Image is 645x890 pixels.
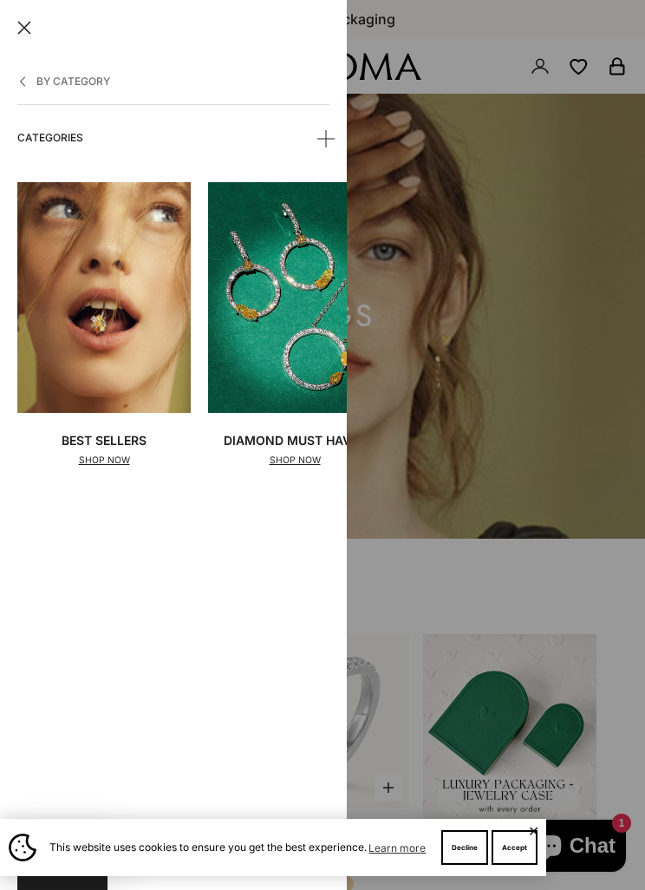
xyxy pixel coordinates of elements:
[62,453,147,468] p: SHOP NOW
[224,453,366,468] p: SHOP NOW
[17,182,191,468] a: Best SellersSHOP NOW
[17,112,329,164] summary: Categories
[208,182,381,468] a: Diamond Must HavesSHOP NOW
[367,838,428,857] a: Learn more
[17,56,329,105] button: By Category
[441,830,488,865] button: Decline
[62,430,147,450] p: Best Sellers
[49,838,428,857] span: This website uses cookies to ensure you get the best experience.
[224,430,366,450] p: Diamond Must Haves
[9,834,36,861] img: Cookie banner
[492,830,537,865] button: Accept
[528,826,539,836] button: Close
